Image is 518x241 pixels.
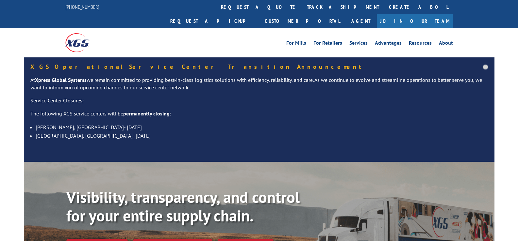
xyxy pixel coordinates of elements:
li: [PERSON_NAME], [GEOGRAPHIC_DATA]- [DATE] [36,123,488,131]
a: Resources [409,40,432,48]
h5: XGS Operational Service Center Transition Announcement [30,64,488,70]
a: Agent [345,14,377,28]
a: Join Our Team [377,14,453,28]
a: Advantages [375,40,402,48]
a: Customer Portal [260,14,345,28]
strong: Xpress Global Systems [35,77,87,83]
strong: permanently closing [123,110,170,117]
a: For Mills [286,40,306,48]
a: About [439,40,453,48]
a: For Retailers [313,40,342,48]
a: Request a pickup [165,14,260,28]
li: [GEOGRAPHIC_DATA], [GEOGRAPHIC_DATA]- [DATE] [36,131,488,140]
p: The following XGS service centers will be : [30,110,488,123]
a: [PHONE_NUMBER] [65,4,99,10]
u: Service Center Closures: [30,97,84,104]
p: At we remain committed to providing best-in-class logistics solutions with efficiency, reliabilit... [30,76,488,97]
b: Visibility, transparency, and control for your entire supply chain. [66,187,300,226]
a: Services [349,40,368,48]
